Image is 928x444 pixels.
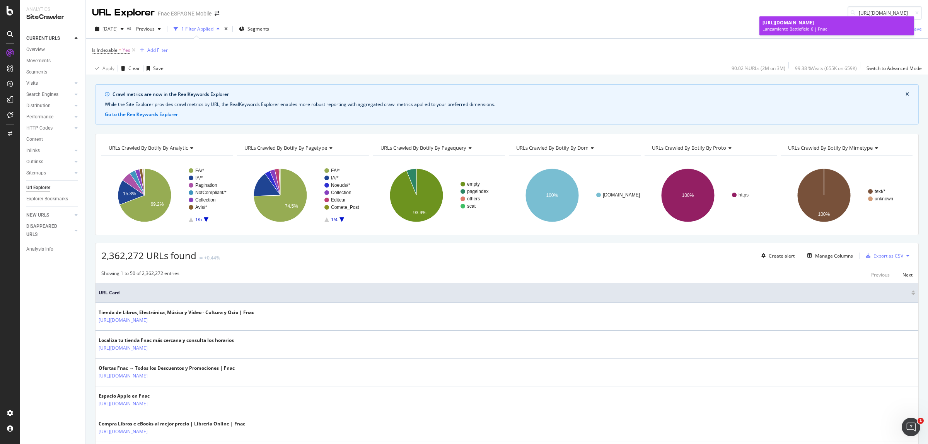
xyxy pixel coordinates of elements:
[158,10,212,17] div: Fnac ESPAGNE Mobile
[26,245,80,253] a: Analysis Info
[758,249,795,262] button: Create alert
[26,158,72,166] a: Outlinks
[195,197,216,203] text: Collection
[682,193,694,198] text: 100%
[918,418,924,424] span: 1
[26,147,40,155] div: Inlinks
[26,6,79,13] div: Analytics
[99,428,148,435] a: [URL][DOMAIN_NAME]
[467,196,480,202] text: others
[875,189,885,194] text: text/*
[467,181,480,187] text: empty
[26,135,43,143] div: Content
[781,162,913,229] svg: A chart.
[795,65,857,72] div: 99.38 % Visits ( 655K on 659K )
[509,162,641,229] svg: A chart.
[26,195,68,203] div: Explorer Bookmarks
[26,245,53,253] div: Analysis Info
[204,254,220,261] div: +0.44%
[26,195,80,203] a: Explorer Bookmarks
[26,211,49,219] div: NEW URLS
[788,144,873,151] span: URLs Crawled By Botify By mimetype
[26,158,43,166] div: Outlinks
[101,249,196,262] span: 2,362,272 URLs found
[26,102,72,110] a: Distribution
[113,91,906,98] div: Crawl metrics are now in the RealKeywords Explorer
[143,62,164,75] button: Save
[105,101,909,108] div: While the Site Explorer provides crawl metrics by URL, the RealKeywords Explorer enables more rob...
[99,372,148,380] a: [URL][DOMAIN_NAME]
[26,46,80,54] a: Overview
[26,68,80,76] a: Segments
[99,337,234,344] div: Localiza tu tienda Fnac más cercana y consulta los horarios
[603,192,640,198] text: [DOMAIN_NAME]
[99,316,148,324] a: [URL][DOMAIN_NAME]
[804,251,853,260] button: Manage Columns
[128,65,140,72] div: Clear
[26,124,72,132] a: HTTP Codes
[200,257,203,259] img: Equal
[243,142,362,154] h4: URLs Crawled By Botify By pagetype
[331,205,359,210] text: Comete_Post
[516,144,589,151] span: URLs Crawled By Botify By dom
[26,211,72,219] a: NEW URLS
[99,344,148,352] a: [URL][DOMAIN_NAME]
[195,205,207,210] text: Avis/*
[150,202,164,207] text: 69.2%
[413,210,426,215] text: 93.9%
[195,190,227,195] text: NotCompliant/*
[102,65,114,72] div: Apply
[285,203,298,209] text: 74.5%
[236,23,272,35] button: Segments
[26,91,58,99] div: Search Engines
[137,46,168,55] button: Add Filter
[107,142,226,154] h4: URLs Crawled By Botify By analytic
[515,142,634,154] h4: URLs Crawled By Botify By dom
[26,113,72,121] a: Performance
[26,34,60,43] div: CURRENT URLS
[331,190,351,195] text: Collection
[109,144,188,151] span: URLs Crawled By Botify By analytic
[875,196,893,202] text: unknown
[26,147,72,155] a: Inlinks
[818,212,830,217] text: 100%
[92,47,118,53] span: Is Indexable
[181,26,213,32] div: 1 Filter Applied
[848,6,922,20] input: Find a URL
[99,400,148,408] a: [URL][DOMAIN_NAME]
[92,23,127,35] button: [DATE]
[373,162,505,229] svg: A chart.
[105,111,178,118] button: Go to the RealKeywords Explorer
[118,62,140,75] button: Clear
[863,62,922,75] button: Switch to Advanced Mode
[26,102,51,110] div: Distribution
[244,144,327,151] span: URLs Crawled By Botify By pagetype
[546,193,558,198] text: 100%
[380,144,466,151] span: URLs Crawled By Botify By pagequery
[26,222,65,239] div: DISAPPEARED URLS
[26,34,72,43] a: CURRENT URLS
[195,183,217,188] text: Pagination
[902,272,913,278] div: Next
[247,26,269,32] span: Segments
[26,113,53,121] div: Performance
[26,222,72,239] a: DISAPPEARED URLS
[911,26,922,32] div: Save
[873,253,903,259] div: Export as CSV
[153,65,164,72] div: Save
[133,23,164,35] button: Previous
[102,26,118,32] span: 2025 Oct. 1st
[652,144,726,151] span: URLs Crawled By Botify By proto
[171,23,223,35] button: 1 Filter Applied
[133,26,155,32] span: Previous
[99,365,235,372] div: Ofertas Fnac → Todos los Descuentos y Promociones | Fnac
[26,169,72,177] a: Sitemaps
[467,203,476,209] text: scat
[645,162,776,229] svg: A chart.
[223,25,229,33] div: times
[739,192,749,198] text: https
[331,217,338,222] text: 1/4
[732,65,785,72] div: 90.02 % URLs ( 2M on 3M )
